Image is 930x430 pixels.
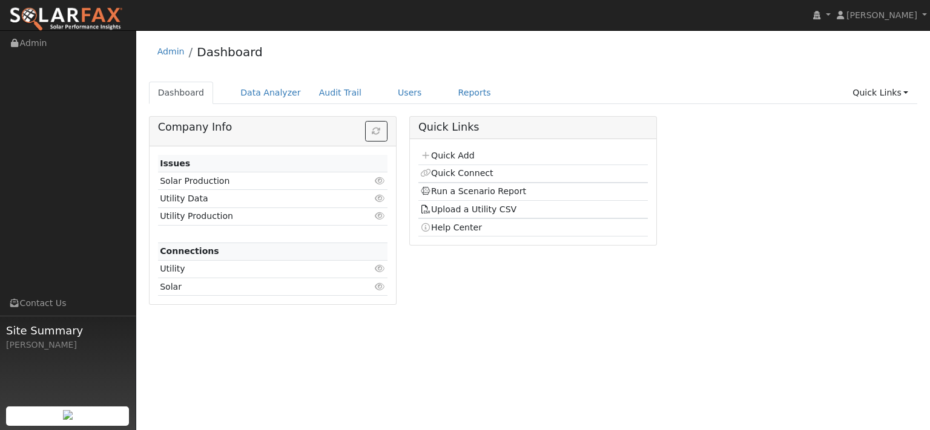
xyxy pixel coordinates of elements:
[6,322,130,339] span: Site Summary
[158,172,351,190] td: Solar Production
[158,207,351,225] td: Utility Production
[389,82,431,104] a: Users
[846,10,917,20] span: [PERSON_NAME]
[375,212,386,220] i: Click to view
[158,260,351,278] td: Utility
[158,190,351,207] td: Utility Data
[310,82,371,104] a: Audit Trail
[420,204,516,214] a: Upload a Utility CSV
[843,82,917,104] a: Quick Links
[9,7,123,32] img: SolarFax
[375,177,386,185] i: Click to view
[418,121,648,134] h5: Quick Links
[160,158,190,168] strong: Issues
[420,151,474,160] a: Quick Add
[420,168,493,178] a: Quick Connect
[375,264,386,273] i: Click to view
[420,186,526,196] a: Run a Scenario Report
[375,282,386,291] i: Click to view
[197,45,263,59] a: Dashboard
[375,194,386,203] i: Click to view
[449,82,500,104] a: Reports
[420,223,482,232] a: Help Center
[6,339,130,351] div: [PERSON_NAME]
[157,47,185,56] a: Admin
[158,121,387,134] h5: Company Info
[149,82,214,104] a: Dashboard
[158,278,351,296] td: Solar
[63,410,73,420] img: retrieve
[231,82,310,104] a: Data Analyzer
[160,246,219,256] strong: Connections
